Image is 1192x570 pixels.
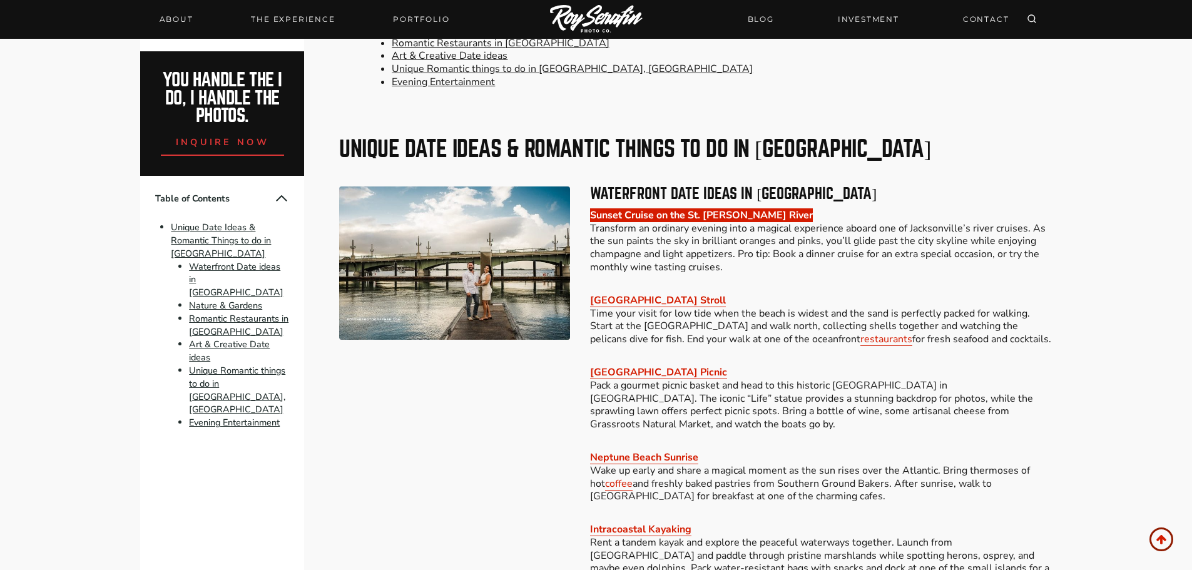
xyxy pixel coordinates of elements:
a: Scroll to top [1149,527,1173,551]
a: Art & Creative Date ideas [189,338,270,364]
a: restaurants [860,332,912,346]
a: Waterfront Date ideas in [GEOGRAPHIC_DATA] [189,260,283,299]
a: INVESTMENT [830,8,907,30]
h2: You handle the i do, I handle the photos. [154,71,291,125]
a: Portfolio [385,11,457,28]
button: Collapse Table of Contents [274,191,289,206]
a: Unique Date Ideas & Romantic Things to do in [GEOGRAPHIC_DATA] [171,221,271,260]
a: Unique Romantic things to do in [GEOGRAPHIC_DATA], [GEOGRAPHIC_DATA] [392,62,753,76]
img: Logo of Roy Serafin Photo Co., featuring stylized text in white on a light background, representi... [550,5,643,34]
p: Wake up early and share a magical moment as the sun rises over the Atlantic. Bring thermoses of h... [590,451,1052,503]
p: Transform an ordinary evening into a magical experience aboard one of Jacksonville’s river cruise... [590,209,1052,274]
a: Romantic Restaurants in [GEOGRAPHIC_DATA] [392,36,609,50]
h2: Unique Date Ideas & Romantic Things to do in [GEOGRAPHIC_DATA] [339,138,1051,160]
a: coffee [605,477,633,491]
a: Evening Entertainment [189,416,280,429]
a: Unique Romantic things to do in [GEOGRAPHIC_DATA], [GEOGRAPHIC_DATA] [189,364,285,415]
p: Pack a gourmet picnic basket and head to this historic [GEOGRAPHIC_DATA] in [GEOGRAPHIC_DATA]. Th... [590,366,1052,431]
a: Neptune Beach Sunrise [590,450,698,464]
a: inquire now [161,125,285,156]
a: Romantic Restaurants in [GEOGRAPHIC_DATA] [189,312,288,338]
a: About [152,11,201,28]
h3: Waterfront Date ideas in [GEOGRAPHIC_DATA] [590,186,1052,201]
a: Art & Creative Date ideas [392,49,507,63]
img: 27 Romantic Things to Do in Jacksonville, FL 1 [339,186,570,340]
a: Intracoastal Kayaking [590,522,691,536]
a: Sunset Cruise on the St. [PERSON_NAME] River [590,208,813,222]
nav: Primary Navigation [152,11,457,28]
a: BLOG [740,8,782,30]
nav: Secondary Navigation [740,8,1017,30]
a: CONTACT [955,8,1017,30]
a: THE EXPERIENCE [243,11,342,28]
button: View Search Form [1023,11,1041,28]
a: Evening Entertainment [392,75,495,89]
a: [GEOGRAPHIC_DATA] Stroll [590,293,726,307]
p: Time your visit for low tide when the beach is widest and the sand is perfectly packed for walkin... [590,294,1052,346]
span: inquire now [176,136,270,148]
a: Nature & Gardens [189,299,262,312]
nav: Table of Contents [140,176,304,444]
a: [GEOGRAPHIC_DATA] Picnic [590,365,727,379]
span: Table of Contents [155,192,274,205]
